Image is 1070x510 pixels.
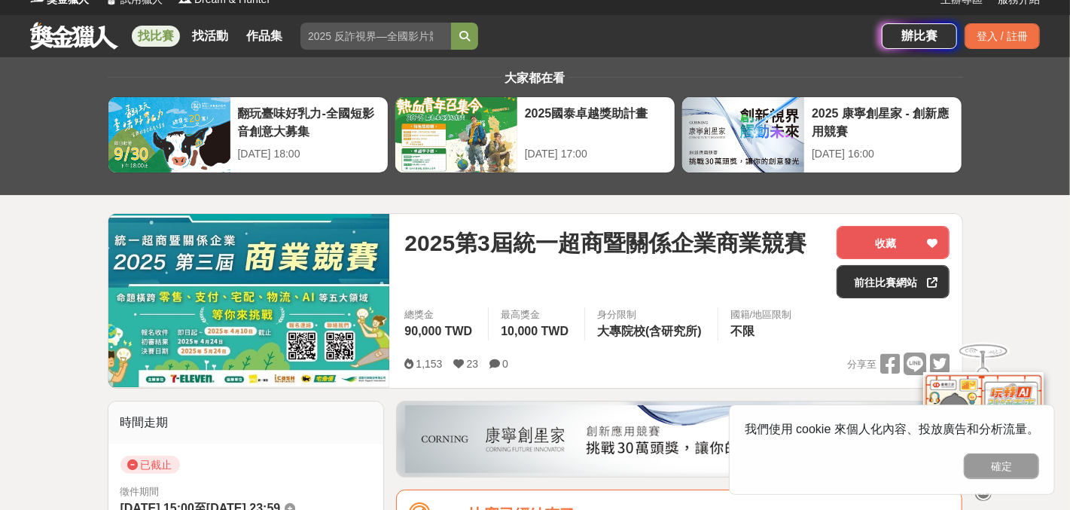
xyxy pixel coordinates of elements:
[525,105,667,139] div: 2025國泰卓越獎助計畫
[120,486,160,497] span: 徵件期間
[501,72,569,84] span: 大家都在看
[240,26,288,47] a: 作品集
[404,325,472,337] span: 90,000 TWD
[108,214,390,387] img: Cover Image
[404,307,476,322] span: 總獎金
[923,372,1044,472] img: d2146d9a-e6f6-4337-9592-8cefde37ba6b.png
[108,96,389,173] a: 翻玩臺味好乳力-全國短影音創意大募集[DATE] 18:00
[120,456,180,474] span: 已截止
[730,325,754,337] span: 不限
[501,325,569,337] span: 10,000 TWD
[501,307,572,322] span: 最高獎金
[730,307,792,322] div: 國籍/地區限制
[882,23,957,49] a: 辦比賽
[238,105,380,139] div: 翻玩臺味好乳力-全國短影音創意大募集
[132,26,180,47] a: 找比賽
[964,454,1039,479] button: 確定
[186,26,234,47] a: 找活動
[404,226,806,260] span: 2025第3屆統一超商暨關係企業商業競賽
[416,358,442,370] span: 1,153
[681,96,962,173] a: 2025 康寧創星家 - 創新應用競賽[DATE] 16:00
[502,358,508,370] span: 0
[597,307,706,322] div: 身分限制
[812,105,954,139] div: 2025 康寧創星家 - 創新應用競賽
[837,265,950,298] a: 前往比賽網站
[837,226,950,259] button: 收藏
[467,358,479,370] span: 23
[300,23,451,50] input: 2025 反詐視界—全國影片競賽
[812,146,954,162] div: [DATE] 16:00
[597,325,702,337] span: 大專院校(含研究所)
[525,146,667,162] div: [DATE] 17:00
[847,353,876,376] span: 分享至
[745,423,1039,435] span: 我們使用 cookie 來個人化內容、投放廣告和分析流量。
[238,146,380,162] div: [DATE] 18:00
[395,96,675,173] a: 2025國泰卓越獎助計畫[DATE] 17:00
[965,23,1040,49] div: 登入 / 註冊
[405,405,953,473] img: be6ed63e-7b41-4cb8-917a-a53bd949b1b4.png
[108,402,384,444] div: 時間走期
